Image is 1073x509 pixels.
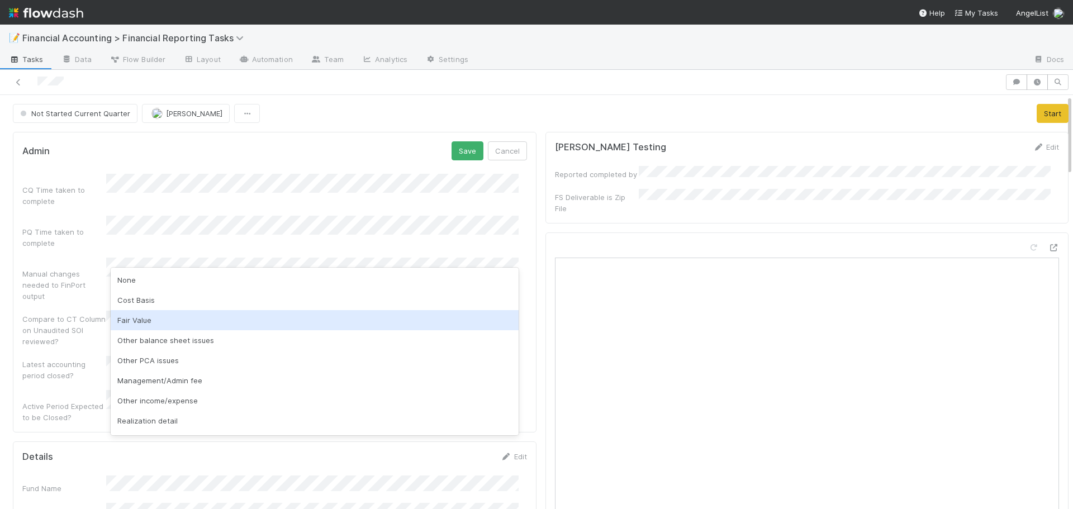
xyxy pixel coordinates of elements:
[954,7,998,18] a: My Tasks
[230,51,302,69] a: Automation
[1037,104,1069,123] button: Start
[111,391,519,411] div: Other income/expense
[555,192,639,214] div: FS Deliverable is Zip File
[111,270,519,290] div: None
[22,359,106,381] div: Latest accounting period closed?
[111,411,519,431] div: Realization detail
[1033,142,1059,151] a: Edit
[22,146,50,157] h5: Admin
[22,184,106,207] div: CQ Time taken to complete
[22,226,106,249] div: PQ Time taken to complete
[111,350,519,370] div: Other PCA issues
[452,141,483,160] button: Save
[101,51,174,69] a: Flow Builder
[555,142,666,153] h5: [PERSON_NAME] Testing
[111,370,519,391] div: Management/Admin fee
[22,401,106,423] div: Active Period Expected to be Closed?
[9,54,44,65] span: Tasks
[918,7,945,18] div: Help
[110,54,165,65] span: Flow Builder
[111,330,519,350] div: Other balance sheet issues
[954,8,998,17] span: My Tasks
[501,452,527,461] a: Edit
[142,104,230,123] button: [PERSON_NAME]
[111,431,519,451] div: Cashless contribution
[22,483,106,494] div: Fund Name
[353,51,416,69] a: Analytics
[13,104,137,123] button: Not Started Current Quarter
[22,313,106,347] div: Compare to CT Column on Unaudited SOI reviewed?
[9,3,83,22] img: logo-inverted-e16ddd16eac7371096b0.svg
[22,268,106,302] div: Manual changes needed to FinPort output
[53,51,101,69] a: Data
[174,51,230,69] a: Layout
[111,290,519,310] div: Cost Basis
[1016,8,1048,17] span: AngelList
[166,109,222,118] span: [PERSON_NAME]
[111,310,519,330] div: Fair Value
[416,51,477,69] a: Settings
[488,141,527,160] button: Cancel
[555,169,639,180] div: Reported completed by
[1024,51,1073,69] a: Docs
[1053,8,1064,19] img: avatar_030f5503-c087-43c2-95d1-dd8963b2926c.png
[9,33,20,42] span: 📝
[18,109,130,118] span: Not Started Current Quarter
[302,51,353,69] a: Team
[22,451,53,463] h5: Details
[22,32,249,44] span: Financial Accounting > Financial Reporting Tasks
[151,108,163,119] img: avatar_030f5503-c087-43c2-95d1-dd8963b2926c.png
